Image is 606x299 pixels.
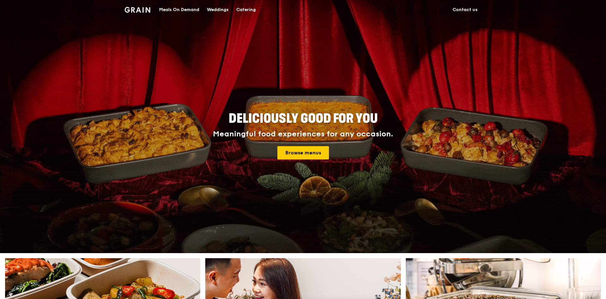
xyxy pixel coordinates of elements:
a: Contact us [449,0,481,19]
div: Meals On Demand [159,0,199,19]
a: Browse menus [277,146,329,159]
a: Weddings [203,0,232,19]
div: Weddings [207,0,229,19]
div: Catering [236,0,256,19]
a: Catering [232,0,260,19]
span: Deliciously good for you [229,111,378,126]
div: Meaningful food experiences for any occasion. [189,130,417,139]
img: Grain [125,7,150,13]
